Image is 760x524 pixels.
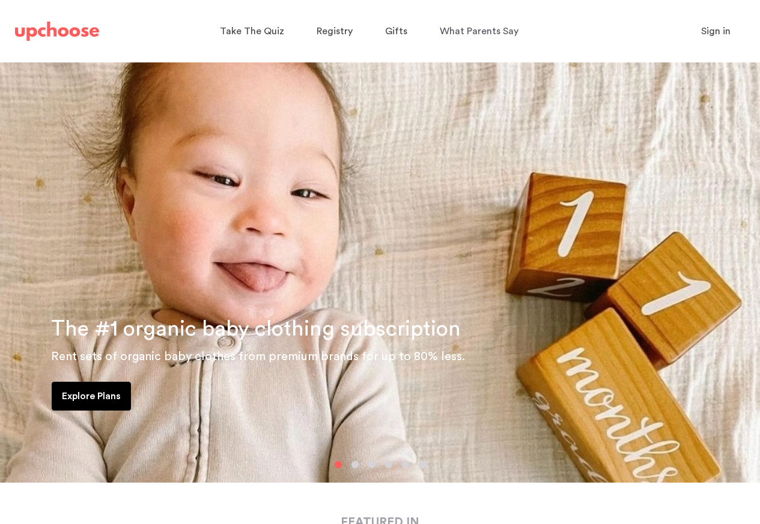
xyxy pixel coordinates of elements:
[385,20,411,43] a: Gifts
[220,26,284,36] span: Take The Quiz
[51,347,746,366] p: Rent sets of organic baby clothes from premium brands for up to 80% less.
[62,389,121,403] p: Explore Plans
[15,22,99,41] img: UpChoose
[686,19,746,43] button: Sign in
[440,26,518,36] span: What Parents Say
[701,26,731,36] span: Sign in
[317,20,356,43] a: Registry
[440,20,522,43] a: What Parents Say
[220,20,288,43] a: Take The Quiz
[51,318,461,340] span: The #1 organic baby clothing subscription
[15,19,99,44] a: UpChoose
[385,26,407,36] span: Gifts
[317,26,353,36] span: Registry
[52,382,131,411] a: Explore Plans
